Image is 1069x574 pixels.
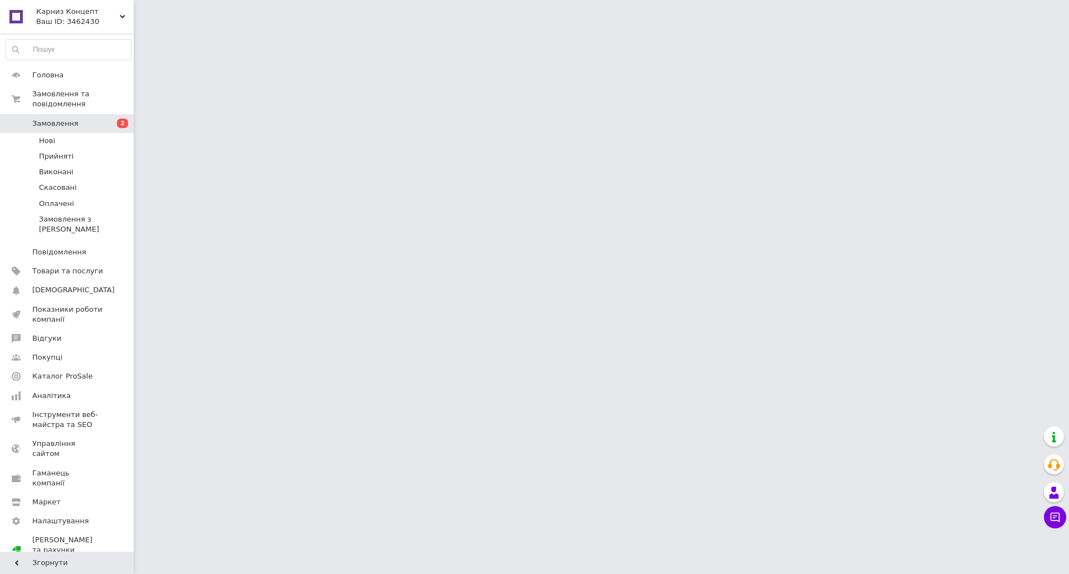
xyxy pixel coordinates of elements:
span: Інструменти веб-майстра та SEO [32,410,103,430]
span: Карниз Концепт [36,7,120,17]
span: Оплачені [39,199,74,209]
span: Товари та послуги [32,266,103,276]
span: Повідомлення [32,247,86,257]
button: Чат з покупцем [1044,506,1066,528]
span: Скасовані [39,183,77,193]
span: Покупці [32,352,62,362]
span: Замовлення [32,119,79,129]
span: Показники роботи компанії [32,305,103,325]
span: Головна [32,70,63,80]
span: Гаманець компанії [32,468,103,488]
span: Нові [39,136,55,146]
span: 2 [117,119,128,128]
span: Виконані [39,167,73,177]
span: Маркет [32,497,61,507]
span: Замовлення з [PERSON_NAME] [39,214,130,234]
span: Каталог ProSale [32,371,92,381]
span: Замовлення та повідомлення [32,89,134,109]
span: [PERSON_NAME] та рахунки [32,535,103,566]
span: Відгуки [32,333,61,344]
span: Прийняті [39,151,73,161]
span: Налаштування [32,516,89,526]
span: [DEMOGRAPHIC_DATA] [32,285,115,295]
span: Управління сайтом [32,439,103,459]
span: Аналітика [32,391,71,401]
div: Ваш ID: 3462430 [36,17,134,27]
input: Пошук [6,40,131,60]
